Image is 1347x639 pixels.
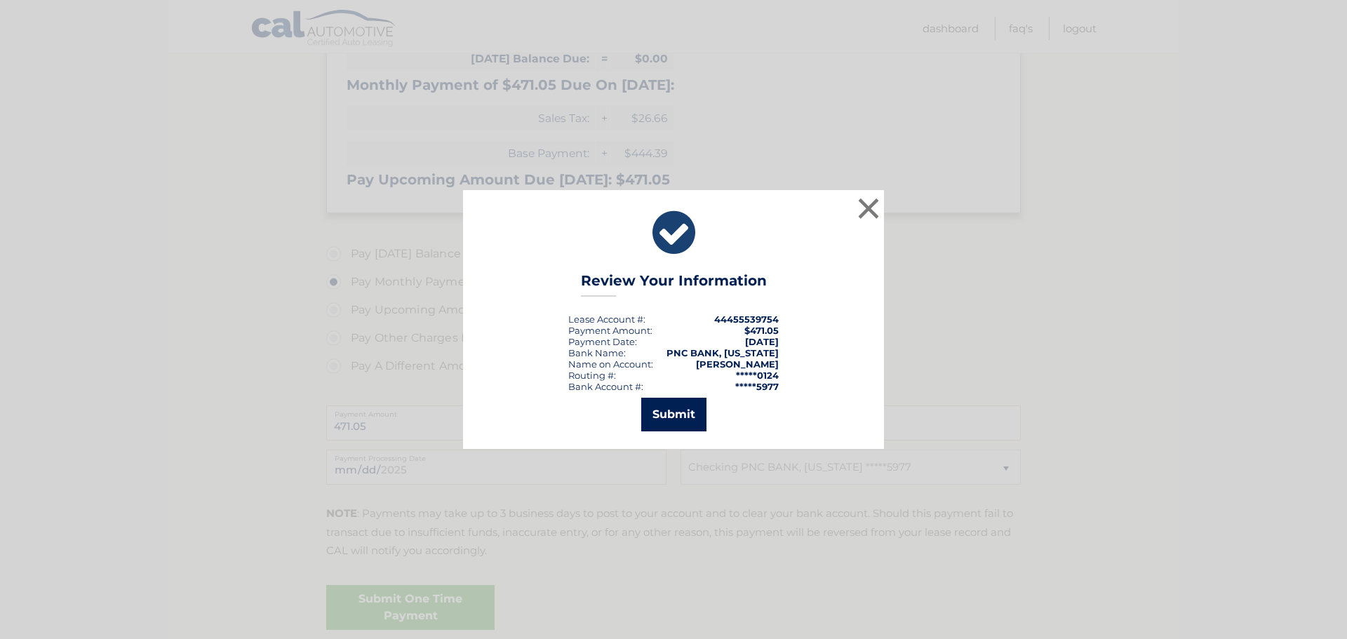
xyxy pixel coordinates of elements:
h3: Review Your Information [581,272,767,297]
div: : [568,336,637,347]
span: $471.05 [744,325,779,336]
button: Submit [641,398,706,431]
div: Name on Account: [568,358,653,370]
div: Lease Account #: [568,314,645,325]
strong: [PERSON_NAME] [696,358,779,370]
div: Bank Name: [568,347,626,358]
button: × [855,194,883,222]
div: Routing #: [568,370,616,381]
strong: 44455539754 [714,314,779,325]
strong: PNC BANK, [US_STATE] [666,347,779,358]
span: [DATE] [745,336,779,347]
div: Payment Amount: [568,325,652,336]
span: Payment Date [568,336,635,347]
div: Bank Account #: [568,381,643,392]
